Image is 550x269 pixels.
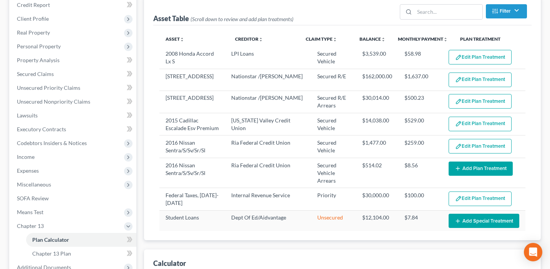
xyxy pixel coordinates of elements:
[311,158,356,188] td: Secured Vehicle Arrears
[258,37,263,42] i: unfold_more
[398,69,442,91] td: $1,637.00
[17,84,80,91] span: Unsecured Priority Claims
[32,250,71,257] span: Chapter 13 Plan
[153,14,293,23] div: Asset Table
[153,259,186,268] div: Calculator
[11,81,136,95] a: Unsecured Priority Claims
[225,47,311,69] td: LPI Loans
[17,167,39,174] span: Expenses
[454,31,525,47] th: Plan Treatment
[17,29,50,36] span: Real Property
[381,37,386,42] i: unfold_more
[356,210,398,231] td: $12,104.00
[455,54,462,61] img: edit-pencil-c1479a1de80d8dea1e2430c2f745a3c6a07e9d7aa2eeffe225670001d78357a8.svg
[191,16,293,22] span: (Scroll down to review and add plan treatments)
[17,140,87,146] span: Codebtors Insiders & Notices
[455,76,462,83] img: edit-pencil-c1479a1de80d8dea1e2430c2f745a3c6a07e9d7aa2eeffe225670001d78357a8.svg
[26,247,136,261] a: Chapter 13 Plan
[306,36,337,42] a: Claim Typeunfold_more
[17,2,50,8] span: Credit Report
[159,69,225,91] td: [STREET_ADDRESS]
[398,36,448,42] a: Monthly Paymentunfold_more
[159,210,225,231] td: Student Loans
[311,188,356,210] td: Priority
[11,67,136,81] a: Secured Claims
[449,214,519,228] button: Add Special Treatment
[398,188,442,210] td: $100.00
[159,135,225,158] td: 2016 Nissan Sentra/S/Sv/Sr/Sl
[235,36,263,42] a: Creditorunfold_more
[486,4,527,18] button: Filter
[449,139,512,153] button: Edit Plan Treatment
[359,36,386,42] a: Balanceunfold_more
[17,98,90,105] span: Unsecured Nonpriority Claims
[225,113,311,135] td: [US_STATE] Valley Credit Union
[311,210,356,231] td: Unsecured
[17,43,61,50] span: Personal Property
[17,71,54,77] span: Secured Claims
[455,120,462,127] img: edit-pencil-c1479a1de80d8dea1e2430c2f745a3c6a07e9d7aa2eeffe225670001d78357a8.svg
[311,47,356,69] td: Secured Vehicle
[455,98,462,105] img: edit-pencil-c1479a1de80d8dea1e2430c2f745a3c6a07e9d7aa2eeffe225670001d78357a8.svg
[17,126,66,132] span: Executory Contracts
[17,112,38,119] span: Lawsuits
[225,91,311,113] td: Nationstar /[PERSON_NAME]
[17,153,35,160] span: Income
[356,158,398,188] td: $514.02
[398,47,442,69] td: $58.98
[356,69,398,91] td: $162,000.00
[333,37,337,42] i: unfold_more
[398,210,442,231] td: $7.84
[311,135,356,158] td: Secured Vehicle
[17,181,51,188] span: Miscellaneous
[449,191,512,206] button: Edit Plan Treatment
[17,209,43,215] span: Means Test
[449,162,513,176] button: Add Plan Treatment
[11,53,136,67] a: Property Analysis
[356,113,398,135] td: $14,038.00
[11,191,136,205] a: SOFA Review
[398,113,442,135] td: $529.00
[159,158,225,188] td: 2016 Nissan Sentra/S/Sv/Sr/Sl
[449,50,512,64] button: Edit Plan Treatment
[11,109,136,122] a: Lawsuits
[17,57,60,63] span: Property Analysis
[225,69,311,91] td: Nationstar /[PERSON_NAME]
[17,223,44,229] span: Chapter 13
[455,195,462,202] img: edit-pencil-c1479a1de80d8dea1e2430c2f745a3c6a07e9d7aa2eeffe225670001d78357a8.svg
[398,91,442,113] td: $500.23
[449,94,512,109] button: Edit Plan Treatment
[455,143,462,150] img: edit-pencil-c1479a1de80d8dea1e2430c2f745a3c6a07e9d7aa2eeffe225670001d78357a8.svg
[11,95,136,109] a: Unsecured Nonpriority Claims
[524,243,542,261] div: Open Intercom Messenger
[159,113,225,135] td: 2015 Cadillac Escalade Esv Premium
[159,188,225,210] td: Federal Taxes, [DATE]-[DATE]
[180,37,184,42] i: unfold_more
[32,236,69,243] span: Plan Calculator
[356,188,398,210] td: $30,000.00
[398,158,442,188] td: $8.56
[17,195,49,201] span: SOFA Review
[311,113,356,135] td: Secured Vehicle
[225,210,311,231] td: Dept Of Ed/Aidvantage
[398,135,442,158] td: $259.00
[414,5,482,19] input: Search...
[159,47,225,69] td: 2008 Honda Accord Lx S
[225,188,311,210] td: Internal Revenue Service
[159,91,225,113] td: [STREET_ADDRESS]
[443,37,448,42] i: unfold_more
[356,91,398,113] td: $30,014.00
[311,91,356,113] td: Secured R/E Arrears
[17,15,49,22] span: Client Profile
[311,69,356,91] td: Secured R/E
[225,135,311,158] td: Ria Federal Credit Union
[166,36,184,42] a: Assetunfold_more
[225,158,311,188] td: Ria Federal Credit Union
[356,135,398,158] td: $1,477.00
[449,73,512,87] button: Edit Plan Treatment
[449,117,512,131] button: Edit Plan Treatment
[11,122,136,136] a: Executory Contracts
[26,233,136,247] a: Plan Calculator
[356,47,398,69] td: $3,539.00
